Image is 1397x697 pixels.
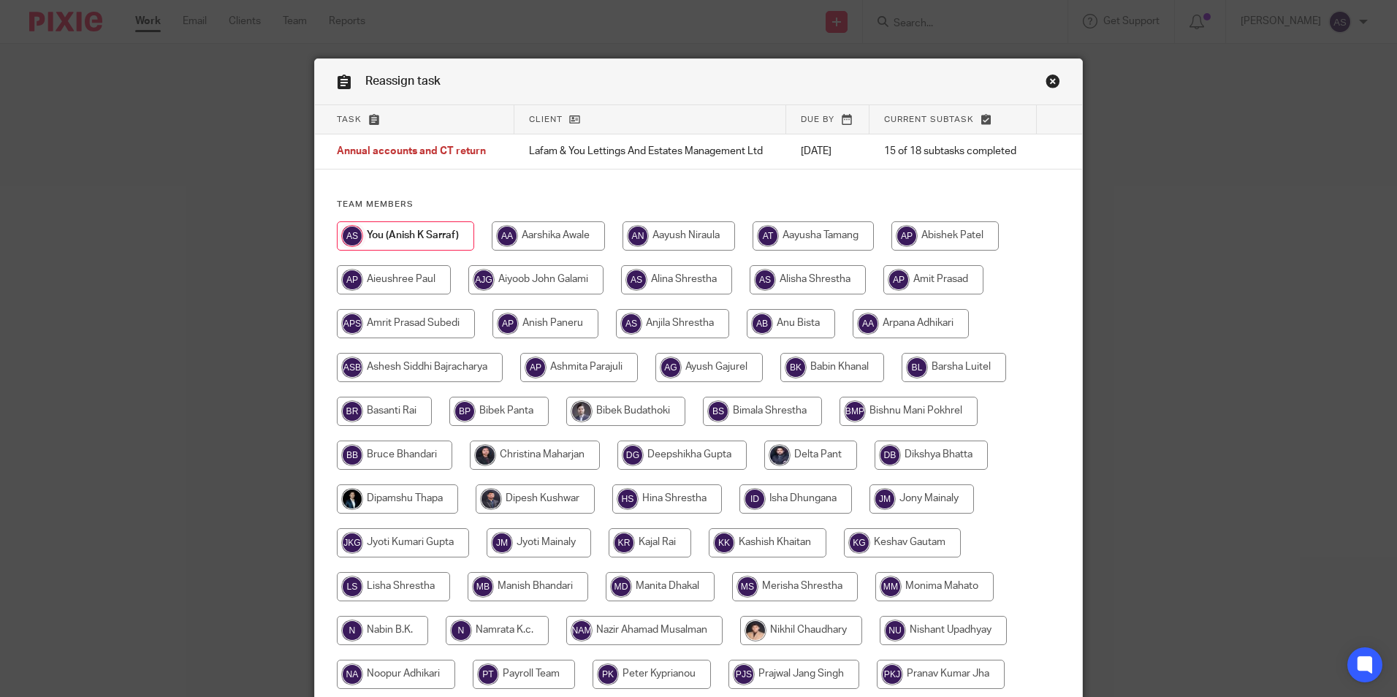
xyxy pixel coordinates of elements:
p: Lafam & You Lettings And Estates Management Ltd [529,144,772,159]
td: 15 of 18 subtasks completed [869,134,1037,170]
span: Reassign task [365,75,441,87]
span: Current subtask [884,115,974,123]
h4: Team members [337,199,1060,210]
span: Annual accounts and CT return [337,147,486,157]
span: Due by [801,115,834,123]
a: Close this dialog window [1046,74,1060,94]
span: Client [529,115,563,123]
span: Task [337,115,362,123]
p: [DATE] [801,144,855,159]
